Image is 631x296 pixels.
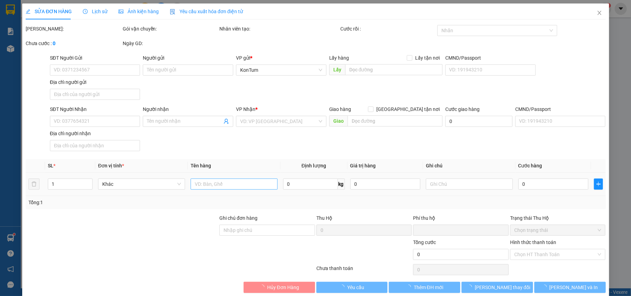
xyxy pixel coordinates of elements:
[143,54,233,62] div: Người gửi
[119,9,159,14] span: Ảnh kiện hàng
[119,9,123,14] span: picture
[219,215,257,221] label: Ghi chú đơn hàng
[191,179,278,190] input: VD: Bàn, Ghế
[389,282,460,293] button: Thêm ĐH mới
[347,115,442,127] input: Dọc đường
[406,285,413,289] span: loading
[122,40,218,47] div: Ngày GD:
[467,285,475,289] span: loading
[170,9,243,14] span: Yêu cầu xuất hóa đơn điện tử
[329,55,349,61] span: Lấy hàng
[219,25,339,33] div: Nhân viên tạo:
[374,105,442,113] span: [GEOGRAPHIC_DATA] tận nơi
[340,285,347,289] span: loading
[329,106,351,112] span: Giao hàng
[589,3,609,23] button: Close
[542,285,549,289] span: loading
[301,163,326,168] span: Định lượng
[236,54,326,62] div: VP gửi
[412,54,442,62] span: Lấy tận nơi
[260,285,267,289] span: loading
[143,105,233,113] div: Người nhận
[26,25,121,33] div: [PERSON_NAME]:
[26,40,121,47] div: Chưa cước :
[47,163,53,168] span: SL
[219,225,315,236] input: Ghi chú đơn hàng
[236,106,255,112] span: VP Nhận
[83,9,107,14] span: Lịch sử
[514,225,602,235] span: Chọn trạng thái
[340,25,436,33] div: Cước rồi :
[267,284,299,291] span: Hủy Đơn Hàng
[50,130,140,137] div: Địa chỉ người nhận
[518,163,542,168] span: Cước hàng
[338,179,344,190] span: kg
[26,9,30,14] span: edit
[26,9,72,14] span: SỬA ĐƠN HÀNG
[244,282,315,293] button: Hủy Đơn Hàng
[350,163,376,168] span: Giá trị hàng
[549,284,598,291] span: [PERSON_NAME] và In
[534,282,606,293] button: [PERSON_NAME] và In
[28,199,244,206] div: Tổng: 1
[316,282,388,293] button: Yêu cầu
[347,284,364,291] span: Yêu cầu
[240,65,322,75] span: KonTum
[53,41,55,46] b: 0
[50,140,140,151] input: Địa chỉ của người nhận
[413,240,436,245] span: Tổng cước
[462,282,533,293] button: [PERSON_NAME] thay đổi
[28,179,40,190] button: delete
[515,105,606,113] div: CMND/Passport
[445,106,480,112] label: Cước giao hàng
[122,25,218,33] div: Gói vận chuyển:
[50,89,140,100] input: Địa chỉ của người gửi
[413,214,509,225] div: Phí thu hộ
[50,78,140,86] div: Địa chỉ người gửi
[329,115,347,127] span: Giao
[475,284,530,291] span: [PERSON_NAME] thay đổi
[50,54,140,62] div: SĐT Người Gửi
[102,179,181,189] span: Khác
[594,179,603,190] button: plus
[170,9,175,15] img: icon
[510,240,556,245] label: Hình thức thanh toán
[510,214,606,222] div: Trạng thái Thu Hộ
[224,119,229,124] span: user-add
[191,163,211,168] span: Tên hàng
[445,116,512,127] input: Cước giao hàng
[83,9,88,14] span: clock-circle
[413,284,443,291] span: Thêm ĐH mới
[423,159,516,173] th: Ghi chú
[445,54,536,62] div: CMND/Passport
[315,264,412,277] div: Chưa thanh toán
[594,181,603,187] span: plus
[50,105,140,113] div: SĐT Người Nhận
[98,163,124,168] span: Đơn vị tính
[316,215,332,221] span: Thu Hộ
[345,64,442,75] input: Dọc đường
[596,10,602,16] span: close
[426,179,513,190] input: Ghi Chú
[329,64,345,75] span: Lấy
